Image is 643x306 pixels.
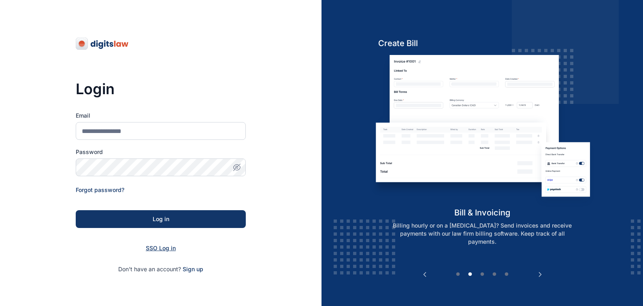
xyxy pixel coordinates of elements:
a: SSO Log in [146,245,176,251]
button: 5 [502,270,511,279]
h5: bill & invoicing [370,207,595,218]
h5: Create Bill [370,38,595,49]
button: 1 [454,270,462,279]
span: Sign up [183,265,203,273]
a: Sign up [183,266,203,272]
p: Don't have an account? [76,265,246,273]
button: Previous [421,270,429,279]
button: 2 [466,270,474,279]
label: Email [76,112,246,120]
label: Password [76,148,246,156]
h3: Login [76,81,246,97]
button: Log in [76,210,246,228]
button: 4 [490,270,498,279]
div: Log in [89,215,233,223]
button: Next [536,270,544,279]
a: Forgot password? [76,186,124,193]
p: Billing hourly or on a [MEDICAL_DATA]? Send invoices and receive payments with our law firm billi... [379,222,586,246]
button: 3 [478,270,486,279]
img: digitslaw-logo [76,37,129,50]
img: bill-and-invoicin [370,55,595,207]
